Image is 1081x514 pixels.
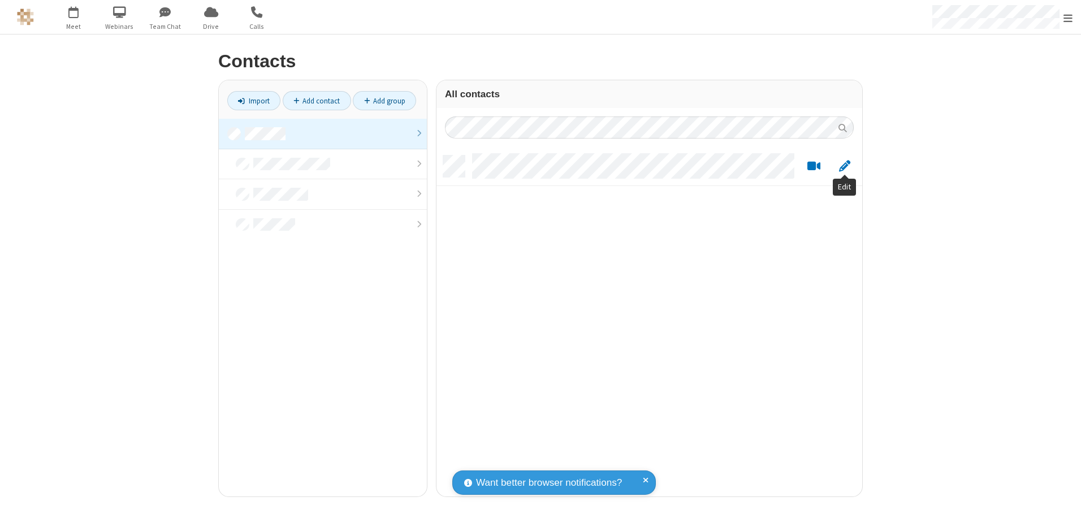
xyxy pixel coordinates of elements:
[803,159,825,174] button: Start a video meeting
[227,91,280,110] a: Import
[353,91,416,110] a: Add group
[833,159,855,174] button: Edit
[283,91,351,110] a: Add contact
[445,89,854,100] h3: All contacts
[53,21,95,32] span: Meet
[218,51,863,71] h2: Contacts
[476,476,622,490] span: Want better browser notifications?
[236,21,278,32] span: Calls
[144,21,187,32] span: Team Chat
[98,21,141,32] span: Webinars
[436,147,862,496] div: grid
[17,8,34,25] img: QA Selenium DO NOT DELETE OR CHANGE
[190,21,232,32] span: Drive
